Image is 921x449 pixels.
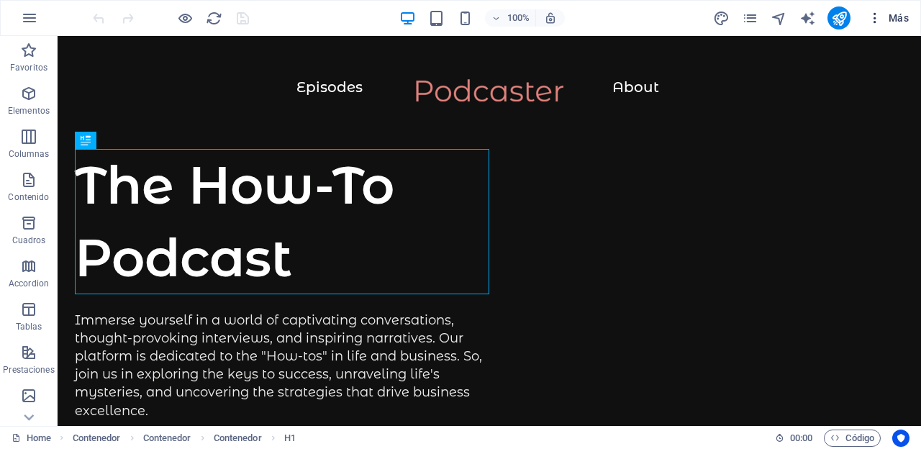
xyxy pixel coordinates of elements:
span: Código [830,430,874,447]
p: Elementos [8,105,50,117]
button: 100% [485,9,536,27]
span: Más [868,11,909,25]
button: Usercentrics [892,430,909,447]
p: Prestaciones [3,364,54,376]
span: Haz clic para seleccionar y doble clic para editar [73,430,121,447]
span: 00 00 [790,430,812,447]
span: Haz clic para seleccionar y doble clic para editar [143,430,191,447]
i: Publicar [831,10,848,27]
i: Volver a cargar página [206,10,222,27]
p: Favoritos [10,62,47,73]
nav: breadcrumb [73,430,296,447]
p: Cuadros [12,235,46,246]
i: Al redimensionar, ajustar el nivel de zoom automáticamente para ajustarse al dispositivo elegido. [544,12,557,24]
p: Contenido [8,191,49,203]
i: AI Writer [799,10,816,27]
button: Haz clic para salir del modo de previsualización y seguir editando [176,9,194,27]
button: Código [824,430,881,447]
span: Haz clic para seleccionar y doble clic para editar [214,430,262,447]
button: Más [862,6,915,30]
span: : [800,432,802,443]
h6: Tiempo de la sesión [775,430,813,447]
button: navigator [770,9,787,27]
p: Accordion [9,278,49,289]
p: Columnas [9,148,50,160]
button: design [712,9,730,27]
a: Haz clic para cancelar la selección y doble clic para abrir páginas [12,430,51,447]
button: reload [205,9,222,27]
i: Diseño (Ctrl+Alt+Y) [713,10,730,27]
p: Imágenes [9,407,48,419]
button: pages [741,9,758,27]
i: Navegador [771,10,787,27]
i: Páginas (Ctrl+Alt+S) [742,10,758,27]
h6: 100% [507,9,530,27]
button: publish [827,6,850,30]
button: text_generator [799,9,816,27]
p: Tablas [16,321,42,332]
span: Haz clic para seleccionar y doble clic para editar [284,430,296,447]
